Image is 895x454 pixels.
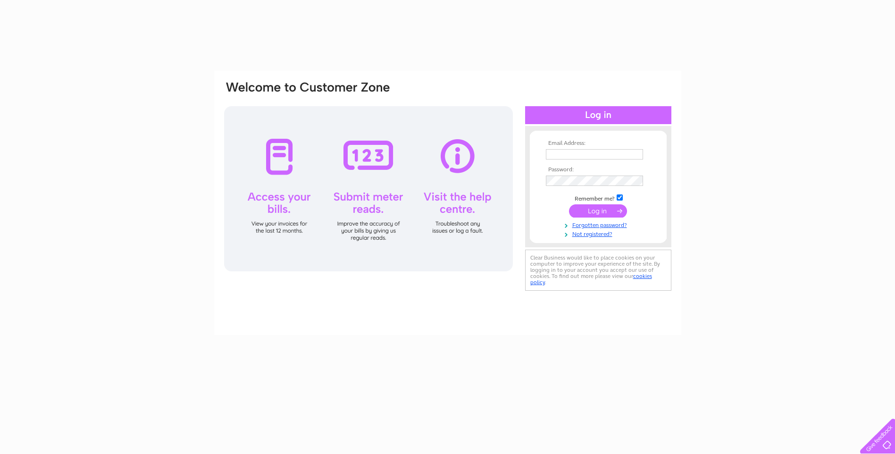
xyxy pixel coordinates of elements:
[569,204,627,218] input: Submit
[530,273,652,286] a: cookies policy
[544,140,653,147] th: Email Address:
[546,220,653,229] a: Forgotten password?
[525,250,671,291] div: Clear Business would like to place cookies on your computer to improve your experience of the sit...
[546,229,653,238] a: Not registered?
[544,167,653,173] th: Password:
[544,193,653,202] td: Remember me?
